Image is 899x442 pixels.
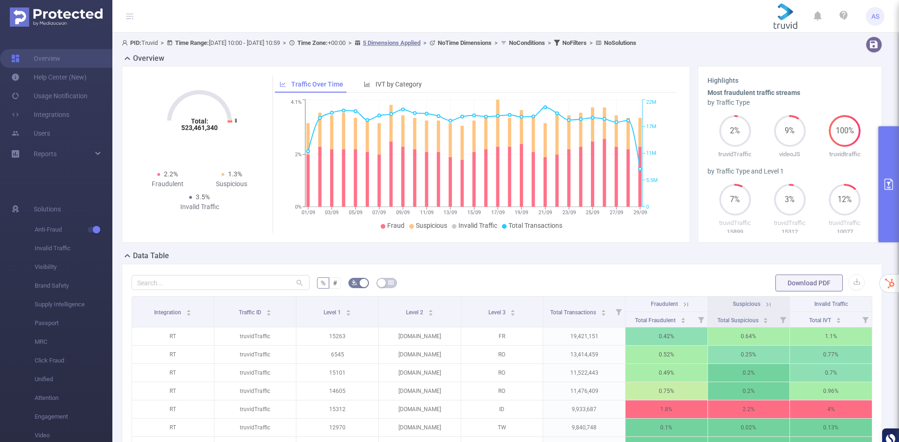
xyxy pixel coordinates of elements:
span: Level 1 [324,309,342,316]
i: icon: caret-down [510,312,516,315]
tspan: 17/09 [491,210,505,216]
div: Sort [680,316,686,322]
i: Filter menu [776,312,789,327]
span: Engagement [35,407,112,426]
span: 2.2% [164,170,178,178]
span: > [280,39,289,46]
div: Fraudulent [135,179,199,189]
span: 1.3% [228,170,242,178]
div: Sort [346,308,351,314]
b: Most fraudulent traffic streams [707,89,800,96]
tspan: 17M [646,123,656,130]
i: icon: user [122,40,130,46]
div: Suspicious [199,179,264,189]
span: Total Fraudulent [635,317,677,324]
a: Users [11,124,50,143]
span: > [420,39,429,46]
a: Integrations [11,105,69,124]
p: RT [132,419,214,436]
span: 100% [829,127,861,135]
i: icon: bg-colors [352,280,357,285]
p: 11,522,443 [543,364,625,382]
div: by Traffic Type and Level 1 [707,167,872,176]
p: truvidTraffic [707,150,762,159]
tspan: 11M [646,151,656,157]
p: RO [461,346,543,363]
p: truvidTraffic [214,400,296,418]
tspan: 19/09 [515,210,528,216]
div: by Traffic Type [707,98,872,108]
span: Anti-Fraud [35,220,112,239]
p: 0.52% [626,346,707,363]
p: [DOMAIN_NAME] [379,419,461,436]
i: icon: caret-down [346,312,351,315]
span: Total Transactions [508,222,562,229]
tspan: 13/09 [443,210,457,216]
p: 0.49% [626,364,707,382]
tspan: 07/09 [372,210,386,216]
p: truvidTraffic [707,218,762,228]
p: RT [132,346,214,363]
tspan: 03/09 [325,210,339,216]
p: 0.96% [790,382,872,400]
p: 9,933,687 [543,400,625,418]
p: 0.2% [708,382,790,400]
tspan: 01/09 [302,210,315,216]
h2: Overview [133,53,164,64]
span: Integration [154,309,183,316]
b: Time Zone: [297,39,328,46]
p: truvidTraffic [214,419,296,436]
tspan: 2% [295,152,302,158]
p: 0.77% [790,346,872,363]
p: 19,421,151 [543,327,625,345]
div: Invalid Traffic [168,202,232,212]
tspan: 22M [646,100,656,106]
span: Fraudulent [651,301,678,307]
p: truvidTraffic [214,382,296,400]
p: 0.2% [708,364,790,382]
tspan: 0 [646,204,649,210]
b: Time Range: [175,39,209,46]
span: Suspicious [416,222,447,229]
span: Fraud [387,222,405,229]
tspan: 5.5M [646,177,658,183]
span: Traffic ID [239,309,263,316]
i: icon: caret-up [763,316,768,319]
div: Sort [836,316,841,322]
p: truvidTraffic [762,218,817,228]
i: icon: caret-up [266,308,271,311]
i: icon: caret-up [601,308,606,311]
span: Traffic Over Time [291,80,343,88]
i: Filter menu [859,312,872,327]
span: > [545,39,554,46]
i: Filter menu [612,297,625,327]
p: 9,840,748 [543,419,625,436]
span: Passport [35,314,112,333]
tspan: 0% [295,204,302,210]
p: ID [461,400,543,418]
p: 15263 [296,327,378,345]
tspan: 25/09 [586,210,599,216]
b: No Solutions [604,39,636,46]
i: icon: caret-down [681,319,686,322]
div: Sort [428,308,434,314]
p: truvidtraffic [818,150,872,159]
i: icon: caret-up [186,308,192,311]
p: FR [461,327,543,345]
i: icon: caret-up [346,308,351,311]
span: Total Suspicious [717,317,760,324]
p: truvidTraffic [818,218,872,228]
span: 2% [719,127,751,135]
span: AS [871,7,879,26]
div: Sort [186,308,192,314]
tspan: 09/09 [396,210,410,216]
p: 6545 [296,346,378,363]
i: icon: caret-up [428,308,433,311]
span: 7% [719,196,751,203]
i: icon: caret-up [681,316,686,319]
u: 5 Dimensions Applied [363,39,420,46]
tspan: 15/09 [467,210,481,216]
b: PID: [130,39,141,46]
span: > [158,39,167,46]
p: RO [461,382,543,400]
